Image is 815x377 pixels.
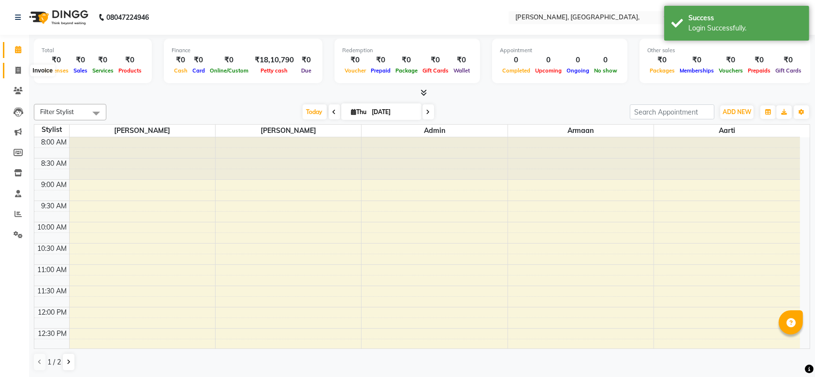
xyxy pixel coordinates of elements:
[190,55,207,66] div: ₹0
[745,67,773,74] span: Prepaids
[36,286,69,296] div: 11:30 AM
[303,104,327,119] span: Today
[25,4,91,31] img: logo
[40,180,69,190] div: 9:00 AM
[172,55,190,66] div: ₹0
[172,67,190,74] span: Cash
[42,55,71,66] div: ₹0
[172,46,315,55] div: Finance
[259,67,291,74] span: Petty cash
[500,55,533,66] div: 0
[677,67,716,74] span: Memberships
[688,13,802,23] div: Success
[393,67,420,74] span: Package
[451,67,472,74] span: Wallet
[30,65,55,76] div: Invoice
[36,244,69,254] div: 10:30 AM
[71,67,90,74] span: Sales
[368,67,393,74] span: Prepaid
[116,55,144,66] div: ₹0
[508,125,654,137] span: Armaan
[716,67,745,74] span: Vouchers
[688,23,802,33] div: Login Successfully.
[773,67,804,74] span: Gift Cards
[451,55,472,66] div: ₹0
[500,46,620,55] div: Appointment
[190,67,207,74] span: Card
[630,104,714,119] input: Search Appointment
[71,55,90,66] div: ₹0
[500,67,533,74] span: Completed
[298,55,315,66] div: ₹0
[564,67,592,74] span: Ongoing
[90,55,116,66] div: ₹0
[723,108,751,116] span: ADD NEW
[299,67,314,74] span: Due
[36,307,69,318] div: 12:00 PM
[40,137,69,147] div: 8:00 AM
[34,125,69,135] div: Stylist
[564,55,592,66] div: 0
[654,125,800,137] span: Aarti
[773,55,804,66] div: ₹0
[40,201,69,211] div: 9:30 AM
[592,55,620,66] div: 0
[47,357,61,367] span: 1 / 2
[362,125,507,137] span: Admin
[647,55,677,66] div: ₹0
[592,67,620,74] span: No show
[40,159,69,169] div: 8:30 AM
[745,55,773,66] div: ₹0
[349,108,369,116] span: Thu
[42,46,144,55] div: Total
[70,125,215,137] span: [PERSON_NAME]
[36,222,69,232] div: 10:00 AM
[342,55,368,66] div: ₹0
[342,46,472,55] div: Redemption
[36,329,69,339] div: 12:30 PM
[90,67,116,74] span: Services
[420,55,451,66] div: ₹0
[342,67,368,74] span: Voucher
[677,55,716,66] div: ₹0
[106,4,149,31] b: 08047224946
[533,67,564,74] span: Upcoming
[420,67,451,74] span: Gift Cards
[368,55,393,66] div: ₹0
[207,55,251,66] div: ₹0
[720,105,754,119] button: ADD NEW
[533,55,564,66] div: 0
[393,55,420,66] div: ₹0
[716,55,745,66] div: ₹0
[369,105,418,119] input: 2025-09-04
[251,55,298,66] div: ₹18,10,790
[216,125,361,137] span: [PERSON_NAME]
[647,67,677,74] span: Packages
[116,67,144,74] span: Products
[647,46,804,55] div: Other sales
[207,67,251,74] span: Online/Custom
[40,108,74,116] span: Filter Stylist
[36,265,69,275] div: 11:00 AM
